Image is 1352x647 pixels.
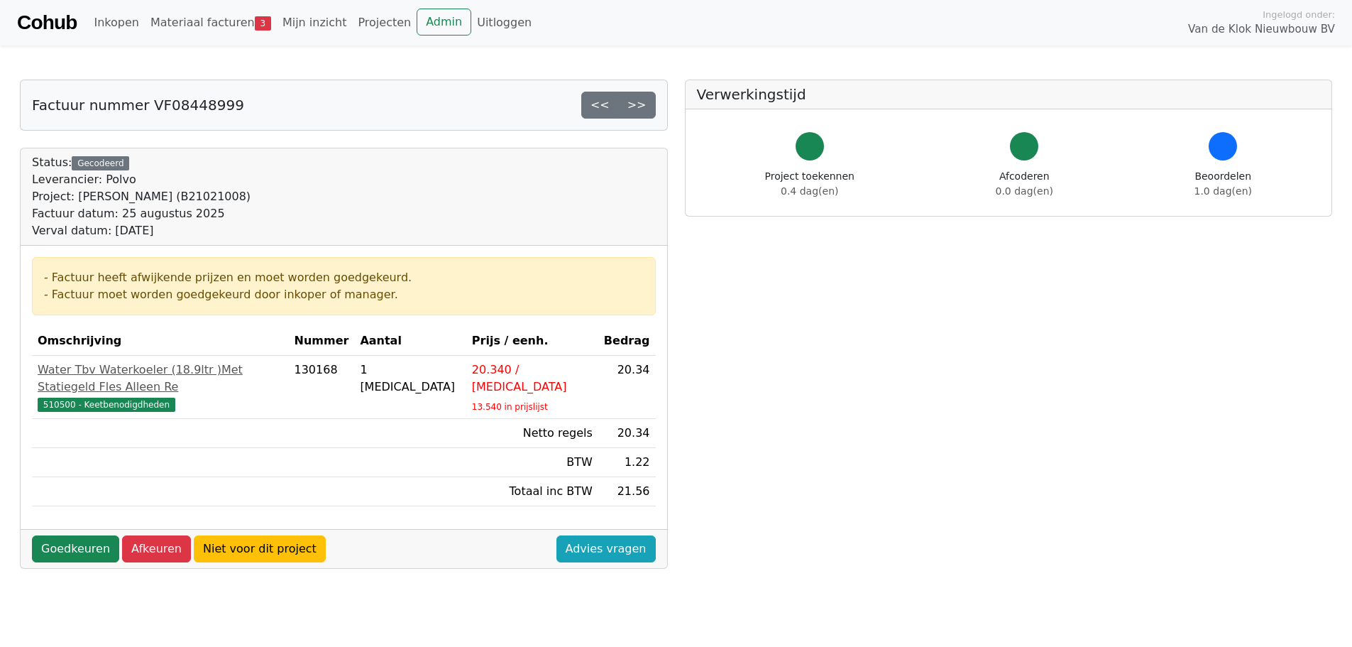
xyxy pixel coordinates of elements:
[765,169,854,199] div: Project toekennen
[598,327,656,356] th: Bedrag
[781,185,838,197] span: 0.4 dag(en)
[360,361,460,396] div: 1 [MEDICAL_DATA]
[32,154,251,239] div: Status:
[354,327,466,356] th: Aantal
[352,9,417,37] a: Projecten
[44,286,644,303] div: - Factuur moet worden goedgekeurd door inkoper of manager.
[466,419,598,448] td: Netto regels
[466,327,598,356] th: Prijs / eenh.
[417,9,471,36] a: Admin
[556,535,656,562] a: Advies vragen
[72,156,129,170] div: Gecodeerd
[289,327,355,356] th: Nummer
[466,477,598,506] td: Totaal inc BTW
[17,6,77,40] a: Cohub
[1194,185,1252,197] span: 1.0 dag(en)
[598,419,656,448] td: 20.34
[581,92,619,119] a: <<
[277,9,353,37] a: Mijn inzicht
[122,535,191,562] a: Afkeuren
[471,9,537,37] a: Uitloggen
[1194,169,1252,199] div: Beoordelen
[1263,8,1335,21] span: Ingelogd onder:
[38,361,283,413] a: Water Tbv Waterkoeler (18.9ltr )Met Statiegeld Fles Alleen Re510500 - Keetbenodigdheden
[38,361,283,396] div: Water Tbv Waterkoeler (18.9ltr )Met Statiegeld Fles Alleen Re
[598,356,656,419] td: 20.34
[32,205,251,222] div: Factuur datum: 25 augustus 2025
[145,9,277,37] a: Materiaal facturen3
[996,169,1053,199] div: Afcoderen
[697,86,1321,103] h5: Verwerkingstijd
[32,535,119,562] a: Goedkeuren
[598,477,656,506] td: 21.56
[32,188,251,205] div: Project: [PERSON_NAME] (B21021008)
[618,92,656,119] a: >>
[38,398,175,412] span: 510500 - Keetbenodigdheden
[194,535,326,562] a: Niet voor dit project
[289,356,355,419] td: 130168
[32,327,289,356] th: Omschrijving
[1188,21,1335,38] span: Van de Klok Nieuwbouw BV
[598,448,656,477] td: 1.22
[466,448,598,477] td: BTW
[88,9,144,37] a: Inkopen
[44,269,644,286] div: - Factuur heeft afwijkende prijzen en moet worden goedgekeurd.
[472,361,593,396] div: 20.340 / [MEDICAL_DATA]
[472,402,548,412] sub: 13.540 in prijslijst
[996,185,1053,197] span: 0.0 dag(en)
[255,16,271,31] span: 3
[32,97,244,114] h5: Factuur nummer VF08448999
[32,171,251,188] div: Leverancier: Polvo
[32,222,251,239] div: Verval datum: [DATE]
